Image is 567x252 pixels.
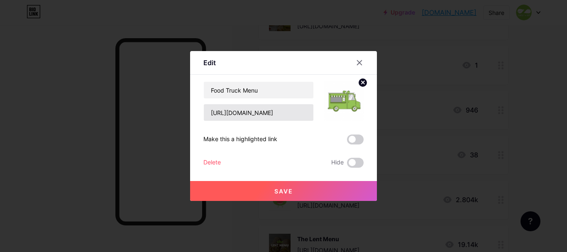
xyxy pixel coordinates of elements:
[190,181,377,201] button: Save
[331,158,344,168] span: Hide
[203,158,221,168] div: Delete
[203,58,216,68] div: Edit
[274,188,293,195] span: Save
[324,81,364,121] img: link_thumbnail
[204,82,313,98] input: Title
[203,135,277,144] div: Make this a highlighted link
[204,104,313,121] input: URL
